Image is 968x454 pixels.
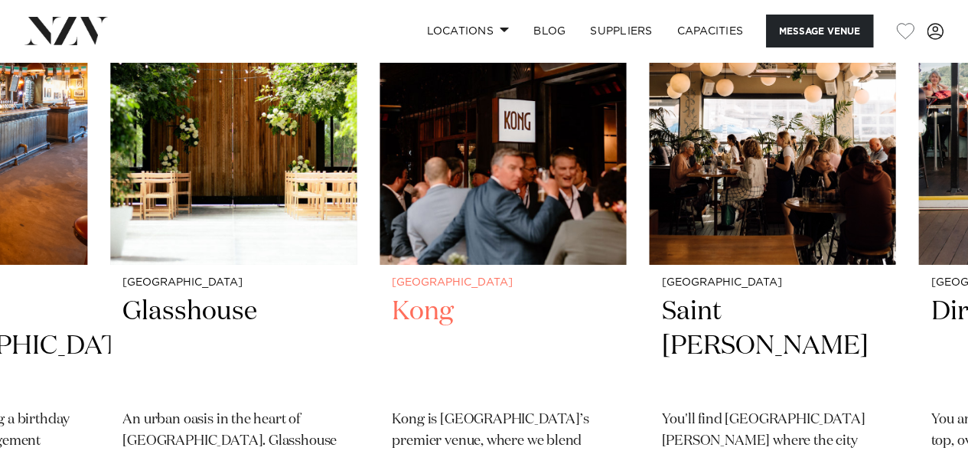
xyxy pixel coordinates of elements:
[392,295,614,398] h2: Kong
[122,295,344,398] h2: Glasshouse
[665,15,756,47] a: Capacities
[392,277,614,289] small: [GEOGRAPHIC_DATA]
[661,277,883,289] small: [GEOGRAPHIC_DATA]
[414,15,521,47] a: Locations
[24,17,108,44] img: nzv-logo.png
[578,15,664,47] a: SUPPLIERS
[122,277,344,289] small: [GEOGRAPHIC_DATA]
[661,295,883,398] h2: Saint [PERSON_NAME]
[521,15,578,47] a: BLOG
[766,15,873,47] button: Message Venue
